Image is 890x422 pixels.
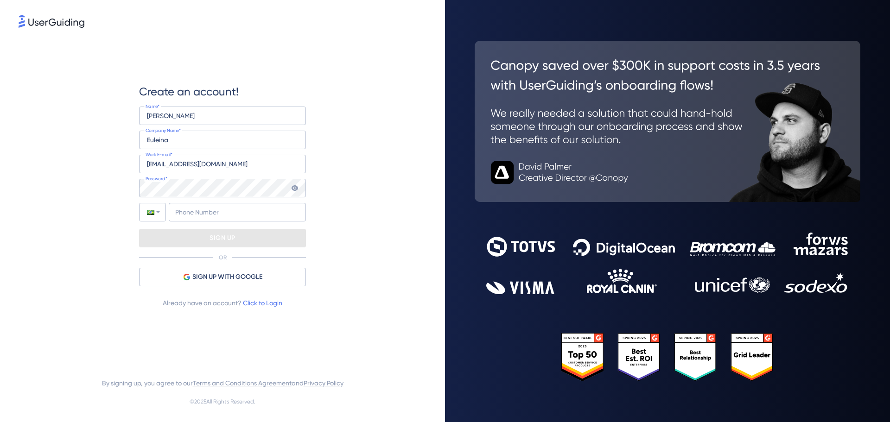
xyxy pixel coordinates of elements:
[139,107,306,125] input: John
[193,379,292,387] a: Terms and Conditions Agreement
[561,333,774,382] img: 25303e33045975176eb484905ab012ff.svg
[19,15,84,28] img: 8faab4ba6bc7696a72372aa768b0286c.svg
[163,297,282,309] span: Already have an account?
[139,84,239,99] span: Create an account!
[475,41,860,202] img: 26c0aa7c25a843aed4baddd2b5e0fa68.svg
[486,233,849,294] img: 9302ce2ac39453076f5bc0f2f2ca889b.svg
[192,271,262,283] span: SIGN UP WITH GOOGLE
[243,299,282,307] a: Click to Login
[139,131,306,149] input: Example Company
[169,203,306,221] input: Phone Number
[219,254,227,261] p: OR
[304,379,343,387] a: Privacy Policy
[190,396,255,407] span: © 2025 All Rights Reserved.
[102,378,343,389] span: By signing up, you agree to our and
[210,231,235,246] p: SIGN UP
[139,155,306,173] input: john@example.com
[140,203,165,221] div: Brazil: + 55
